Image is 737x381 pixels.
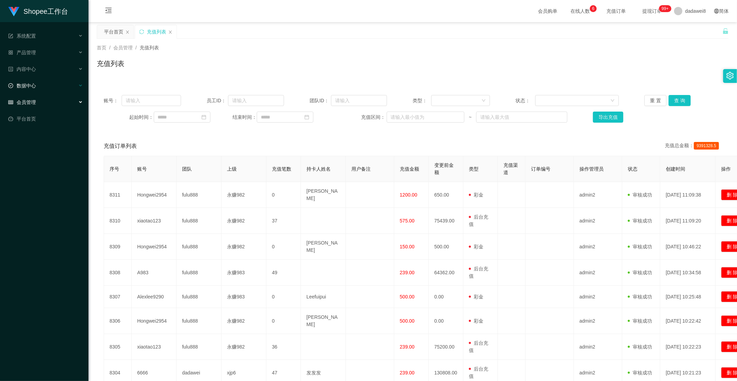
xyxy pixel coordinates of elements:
[97,0,120,22] i: 图标: menu-fold
[132,234,177,260] td: Hongwei2954
[132,308,177,334] td: Hongwei2954
[266,308,301,334] td: 0
[227,166,237,172] span: 上级
[177,286,221,308] td: fulu888
[400,166,419,172] span: 充值金额
[694,142,719,150] span: 9391328.5
[177,182,221,208] td: fulu888
[104,286,132,308] td: 8307
[266,334,301,360] td: 36
[714,9,719,13] i: 图标: global
[304,115,309,120] i: 图标: calendar
[228,95,284,106] input: 请输入
[574,286,622,308] td: admin2
[639,9,665,13] span: 提现订单
[574,260,622,286] td: admin2
[177,208,221,234] td: fulu888
[429,234,463,260] td: 500.00
[660,308,716,334] td: [DATE] 10:22:42
[469,166,479,172] span: 类型
[429,208,463,234] td: 75439.00
[168,30,172,34] i: 图标: close
[221,286,266,308] td: 永赚983
[113,45,133,50] span: 会员管理
[429,182,463,208] td: 650.00
[628,270,652,275] span: 审核成功
[104,142,137,150] span: 充值订单列表
[177,234,221,260] td: fulu888
[387,112,464,123] input: 请输入最小值为
[104,182,132,208] td: 8311
[503,162,518,175] span: 充值渠道
[104,97,122,104] span: 账号：
[8,50,36,55] span: 产品管理
[429,260,463,286] td: 64362.00
[266,208,301,234] td: 37
[266,182,301,208] td: 0
[660,208,716,234] td: [DATE] 11:09:20
[132,260,177,286] td: A983
[310,97,331,104] span: 团队ID：
[590,5,597,12] sup: 6
[400,218,415,223] span: 575.00
[233,114,257,121] span: 结束时间：
[97,58,124,69] h1: 充值列表
[516,97,536,104] span: 状态：
[266,234,301,260] td: 0
[592,5,595,12] p: 6
[666,166,685,172] span: 创建时间
[400,294,415,299] span: 500.00
[469,340,488,353] span: 后台充值
[429,334,463,360] td: 75200.00
[628,192,652,198] span: 审核成功
[413,97,431,104] span: 类型：
[574,308,622,334] td: admin2
[400,318,415,324] span: 500.00
[400,344,415,350] span: 239.00
[574,234,622,260] td: admin2
[722,28,729,34] i: 图标: unlock
[660,234,716,260] td: [DATE] 10:46:22
[628,370,652,375] span: 审核成功
[469,214,488,227] span: 后台充值
[8,83,36,88] span: 数据中心
[104,334,132,360] td: 8305
[182,166,192,172] span: 团队
[400,370,415,375] span: 239.00
[469,244,483,249] span: 彩金
[721,166,731,172] span: 操作
[221,334,266,360] td: 永赚982
[301,286,346,308] td: Leefuipui
[104,208,132,234] td: 8310
[266,260,301,286] td: 49
[23,0,68,22] h1: Shopee工作台
[135,45,137,50] span: /
[574,334,622,360] td: admin2
[628,166,637,172] span: 状态
[122,95,181,106] input: 请输入
[660,286,716,308] td: [DATE] 10:25:48
[132,182,177,208] td: Hongwei2954
[221,260,266,286] td: 永赚983
[574,182,622,208] td: admin2
[8,67,13,72] i: 图标: profile
[8,100,13,105] i: 图标: table
[567,9,593,13] span: 在线人数
[8,8,68,14] a: Shopee工作台
[361,114,386,121] span: 充值区间：
[8,50,13,55] i: 图标: appstore-o
[611,98,615,103] i: 图标: down
[125,30,130,34] i: 图标: close
[603,9,629,13] span: 充值订单
[628,318,652,324] span: 审核成功
[429,286,463,308] td: 0.00
[593,112,623,123] button: 导出充值
[97,45,106,50] span: 首页
[147,25,166,38] div: 充值列表
[331,95,387,106] input: 请输入
[8,83,13,88] i: 图标: check-circle-o
[110,166,119,172] span: 序号
[221,208,266,234] td: 永赚982
[201,115,206,120] i: 图标: calendar
[8,112,83,126] a: 图标: dashboard平台首页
